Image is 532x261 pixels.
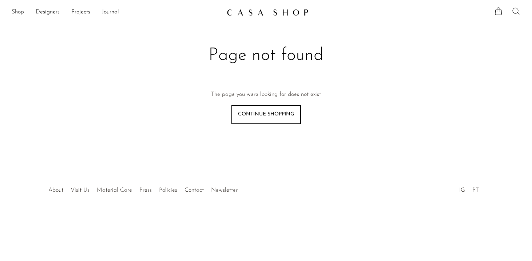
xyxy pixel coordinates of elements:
[36,8,60,17] a: Designers
[12,8,24,17] a: Shop
[159,187,177,193] a: Policies
[456,182,483,195] ul: Social Medias
[12,6,221,19] ul: NEW HEADER MENU
[150,44,382,67] h1: Page not found
[472,187,479,193] a: PT
[71,187,90,193] a: Visit Us
[97,187,132,193] a: Material Care
[211,90,321,99] p: The page you were looking for does not exist
[459,187,465,193] a: IG
[12,6,221,19] nav: Desktop navigation
[231,105,301,124] a: Continue shopping
[48,187,63,193] a: About
[184,187,204,193] a: Contact
[45,182,241,195] ul: Quick links
[139,187,152,193] a: Press
[71,8,90,17] a: Projects
[102,8,119,17] a: Journal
